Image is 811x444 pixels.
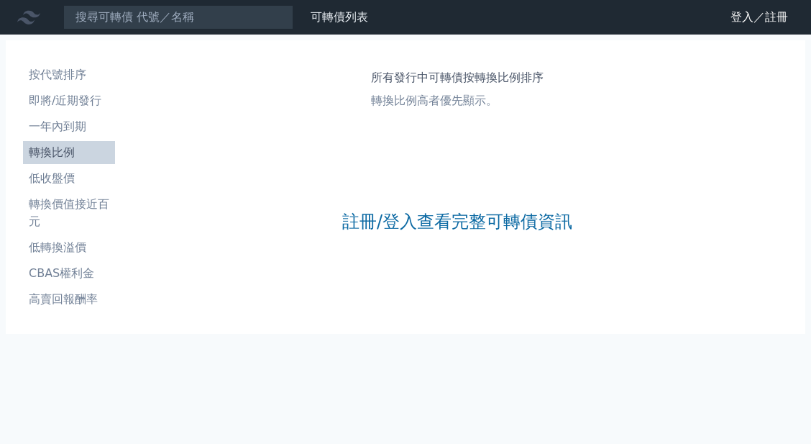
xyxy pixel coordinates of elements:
a: 註冊/登入查看完整可轉債資訊 [342,210,572,233]
a: 即將/近期發行 [23,89,115,112]
li: 轉換價值接近百元 [23,196,115,230]
li: 即將/近期發行 [23,92,115,109]
a: 高賣回報酬率 [23,288,115,311]
a: 轉換價值接近百元 [23,193,115,233]
li: 低收盤價 [23,170,115,187]
li: 一年內到期 [23,118,115,135]
a: 可轉債列表 [311,10,368,24]
p: 轉換比例高者優先顯示。 [371,92,544,109]
li: 高賣回報酬率 [23,291,115,308]
a: 登入／註冊 [719,6,799,29]
h1: 所有發行中可轉債按轉換比例排序 [371,69,544,86]
input: 搜尋可轉債 代號／名稱 [63,5,293,30]
a: 轉換比例 [23,141,115,164]
li: CBAS權利金 [23,265,115,282]
a: 低收盤價 [23,167,115,190]
li: 轉換比例 [23,144,115,161]
li: 按代號排序 [23,66,115,83]
a: CBAS權利金 [23,262,115,285]
a: 按代號排序 [23,63,115,86]
a: 一年內到期 [23,115,115,138]
a: 低轉換溢價 [23,236,115,259]
li: 低轉換溢價 [23,239,115,256]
